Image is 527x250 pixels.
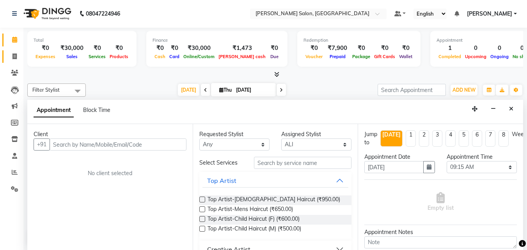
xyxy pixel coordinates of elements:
div: Appointment Time [447,153,517,161]
div: ₹0 [34,44,57,53]
div: ₹0 [153,44,167,53]
span: Sales [64,54,80,59]
span: [PERSON_NAME] cash [216,54,268,59]
div: ₹30,000 [181,44,216,53]
li: 6 [472,130,482,147]
li: 5 [459,130,469,147]
span: Products [108,54,130,59]
div: ₹0 [350,44,372,53]
div: ₹0 [372,44,397,53]
div: 1 [437,44,463,53]
span: Package [350,54,372,59]
span: Top Artist-Child Haircut (M) (₹500.00) [208,225,301,234]
div: Select Services [193,159,248,167]
li: 7 [485,130,495,147]
button: Close [506,103,517,115]
span: Due [268,54,280,59]
span: Top Artist-Child Haircut (F) (₹600.00) [208,215,300,225]
div: Requested Stylist [199,130,270,138]
button: +91 [34,138,50,151]
span: Services [87,54,108,59]
div: ₹30,000 [57,44,87,53]
div: ₹0 [167,44,181,53]
span: Voucher [303,54,325,59]
span: Cash [153,54,167,59]
button: Top Artist [202,174,349,188]
div: [DATE] [382,131,401,139]
span: Thu [217,87,234,93]
div: Appointment Notes [364,228,517,236]
div: ₹7,900 [325,44,350,53]
div: ₹0 [87,44,108,53]
button: ADD NEW [451,85,477,96]
input: 2025-09-04 [234,84,273,96]
div: 0 [463,44,488,53]
input: Search by service name [254,157,351,169]
div: Redemption [303,37,414,44]
div: ₹0 [303,44,325,53]
li: 4 [445,130,456,147]
div: 0 [488,44,511,53]
span: Prepaid [328,54,348,59]
span: Card [167,54,181,59]
div: Finance [153,37,281,44]
div: Top Artist [207,176,236,185]
span: Filter Stylist [32,87,60,93]
div: Total [34,37,130,44]
li: 2 [419,130,429,147]
div: Assigned Stylist [281,130,351,138]
span: Online/Custom [181,54,216,59]
li: 1 [406,130,416,147]
span: Top Artist-Mens Haircut (₹650.00) [208,205,293,215]
span: Gift Cards [372,54,397,59]
div: Client [34,130,186,138]
input: yyyy-mm-dd [364,161,423,173]
li: 8 [499,130,509,147]
div: No client selected [52,169,168,177]
div: ₹0 [268,44,281,53]
span: Top Artist-[DEMOGRAPHIC_DATA] Haircut (₹950.00) [208,195,340,205]
input: Search by Name/Mobile/Email/Code [50,138,186,151]
img: logo [20,3,73,25]
span: Wallet [397,54,414,59]
div: ₹0 [108,44,130,53]
li: 3 [432,130,442,147]
span: Upcoming [463,54,488,59]
span: [DATE] [178,84,199,96]
input: Search Appointment [378,84,446,96]
span: Empty list [428,192,454,212]
span: ADD NEW [452,87,476,93]
span: [PERSON_NAME] [467,10,512,18]
b: 08047224946 [86,3,120,25]
span: Expenses [34,54,57,59]
div: Jump to [364,130,377,147]
span: Appointment [34,103,74,117]
span: Block Time [83,106,110,113]
div: Appointment Date [364,153,435,161]
span: Ongoing [488,54,511,59]
div: ₹1,473 [216,44,268,53]
span: Completed [437,54,463,59]
div: ₹0 [397,44,414,53]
